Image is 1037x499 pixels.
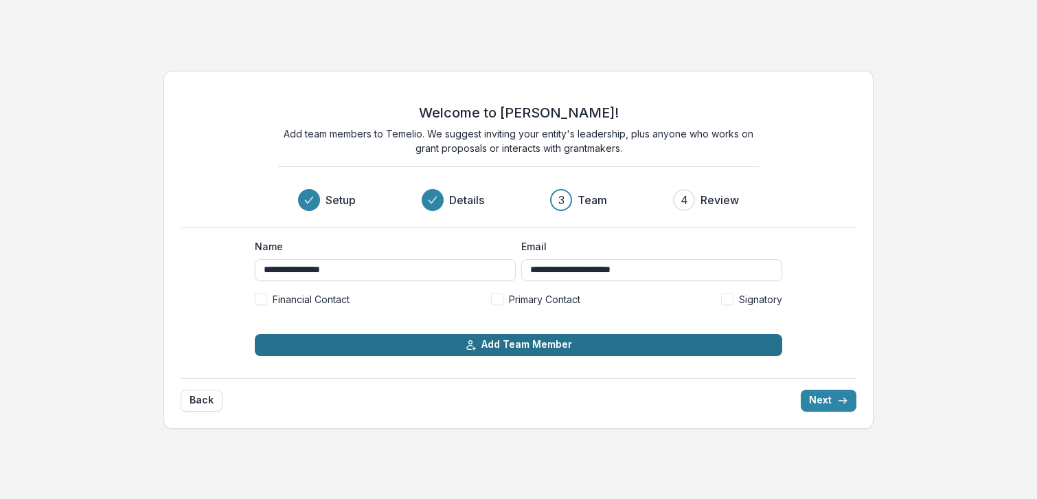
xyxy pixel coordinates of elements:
div: 3 [558,192,565,208]
h2: Welcome to [PERSON_NAME]! [419,104,619,121]
label: Name [255,239,508,254]
button: Back [181,390,223,412]
button: Add Team Member [255,334,782,356]
div: 4 [681,192,688,208]
h3: Details [449,192,484,208]
h3: Team [578,192,607,208]
div: Progress [298,189,739,211]
label: Email [521,239,774,254]
span: Signatory [739,292,782,307]
p: Add team members to Temelio. We suggest inviting your entity's leadership, plus anyone who works ... [278,126,759,155]
h3: Review [700,192,739,208]
span: Financial Contact [273,292,350,307]
button: Next [801,390,856,412]
h3: Setup [326,192,356,208]
span: Primary Contact [509,292,580,307]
